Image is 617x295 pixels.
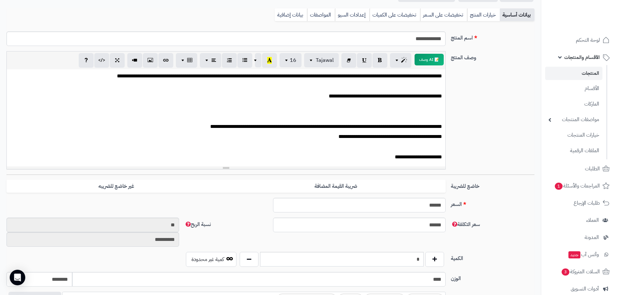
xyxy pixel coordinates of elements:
label: اسم المنتج [448,31,537,42]
button: 16 [280,53,302,67]
span: وآتس آب [568,250,599,259]
a: تخفيضات على السعر [420,8,467,21]
span: نسبة الربح [184,221,211,228]
a: خيارات المنتج [467,8,500,21]
a: الماركات [545,97,602,111]
a: الطلبات [545,161,613,176]
div: Open Intercom Messenger [10,270,25,285]
label: السعر [448,198,537,208]
a: وآتس آبجديد [545,247,613,262]
a: خيارات المنتجات [545,128,602,142]
span: أدوات التسويق [571,284,599,293]
label: الكمية [448,252,537,262]
span: Tajawal [316,56,334,64]
img: logo-2.png [573,15,611,28]
span: المدونة [585,233,599,242]
span: 3 [562,268,570,276]
label: غير خاضع للضريبه [6,180,226,193]
span: طلبات الإرجاع [574,199,600,208]
span: لوحة التحكم [576,36,600,45]
a: السلات المتروكة3 [545,264,613,279]
a: لوحة التحكم [545,32,613,48]
a: الملفات الرقمية [545,144,602,158]
a: المنتجات [545,67,602,80]
a: مواصفات المنتجات [545,113,602,127]
a: المدونة [545,230,613,245]
label: ضريبة القيمة المضافة [226,180,446,193]
span: العملاء [586,216,599,225]
span: الأقسام والمنتجات [564,53,600,62]
a: تخفيضات على الكميات [370,8,420,21]
span: الطلبات [585,164,600,173]
a: المواصفات [307,8,335,21]
label: وصف المنتج [448,51,537,62]
span: السلات المتروكة [561,267,600,276]
a: المراجعات والأسئلة1 [545,178,613,194]
a: طلبات الإرجاع [545,195,613,211]
label: خاضع للضريبة [448,180,537,190]
span: 16 [290,56,296,64]
span: 1 [555,182,563,190]
a: الأقسام [545,82,602,96]
a: إعدادات السيو [335,8,370,21]
button: Tajawal [304,53,339,67]
label: الوزن [448,272,537,282]
span: المراجعات والأسئلة [554,181,600,190]
span: سعر التكلفة [451,221,480,228]
a: بيانات أساسية [500,8,534,21]
span: جديد [568,251,580,258]
a: بيانات إضافية [275,8,307,21]
a: العملاء [545,212,613,228]
button: 📝 AI وصف [415,54,444,65]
